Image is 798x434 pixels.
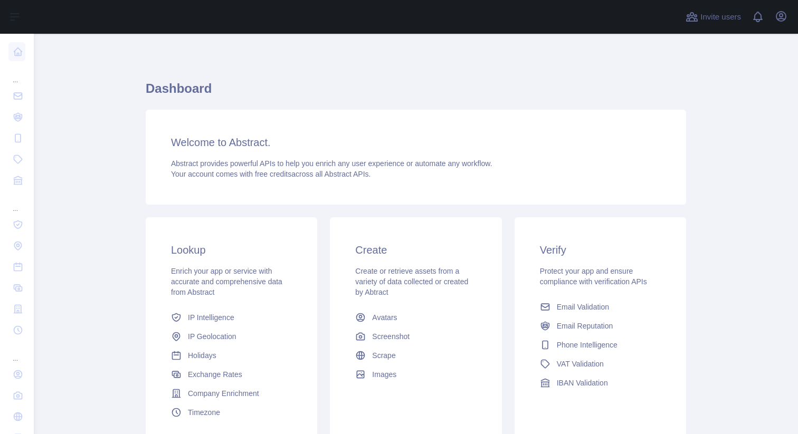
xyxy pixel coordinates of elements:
[188,312,234,323] span: IP Intelligence
[536,354,665,373] a: VAT Validation
[700,11,741,23] span: Invite users
[167,403,296,422] a: Timezone
[255,170,291,178] span: free credits
[188,388,259,399] span: Company Enrichment
[557,378,608,388] span: IBAN Validation
[557,321,613,331] span: Email Reputation
[557,302,609,312] span: Email Validation
[540,243,661,257] h3: Verify
[351,346,480,365] a: Scrape
[171,159,492,168] span: Abstract provides powerful APIs to help you enrich any user experience or automate any workflow.
[372,369,396,380] span: Images
[171,267,282,296] span: Enrich your app or service with accurate and comprehensive data from Abstract
[351,365,480,384] a: Images
[536,335,665,354] a: Phone Intelligence
[171,135,661,150] h3: Welcome to Abstract.
[557,359,604,369] span: VAT Validation
[167,365,296,384] a: Exchange Rates
[167,384,296,403] a: Company Enrichment
[536,373,665,392] a: IBAN Validation
[167,308,296,327] a: IP Intelligence
[8,192,25,213] div: ...
[557,340,617,350] span: Phone Intelligence
[8,342,25,363] div: ...
[355,267,468,296] span: Create or retrieve assets from a variety of data collected or created by Abtract
[171,170,370,178] span: Your account comes with across all Abstract APIs.
[188,369,242,380] span: Exchange Rates
[351,308,480,327] a: Avatars
[167,346,296,365] a: Holidays
[683,8,743,25] button: Invite users
[536,297,665,316] a: Email Validation
[372,331,410,342] span: Screenshot
[188,407,220,418] span: Timezone
[355,243,476,257] h3: Create
[351,327,480,346] a: Screenshot
[372,350,395,361] span: Scrape
[536,316,665,335] a: Email Reputation
[167,327,296,346] a: IP Geolocation
[372,312,397,323] span: Avatars
[540,267,647,286] span: Protect your app and ensure compliance with verification APIs
[188,350,216,361] span: Holidays
[188,331,236,342] span: IP Geolocation
[146,80,686,105] h1: Dashboard
[171,243,292,257] h3: Lookup
[8,63,25,84] div: ...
